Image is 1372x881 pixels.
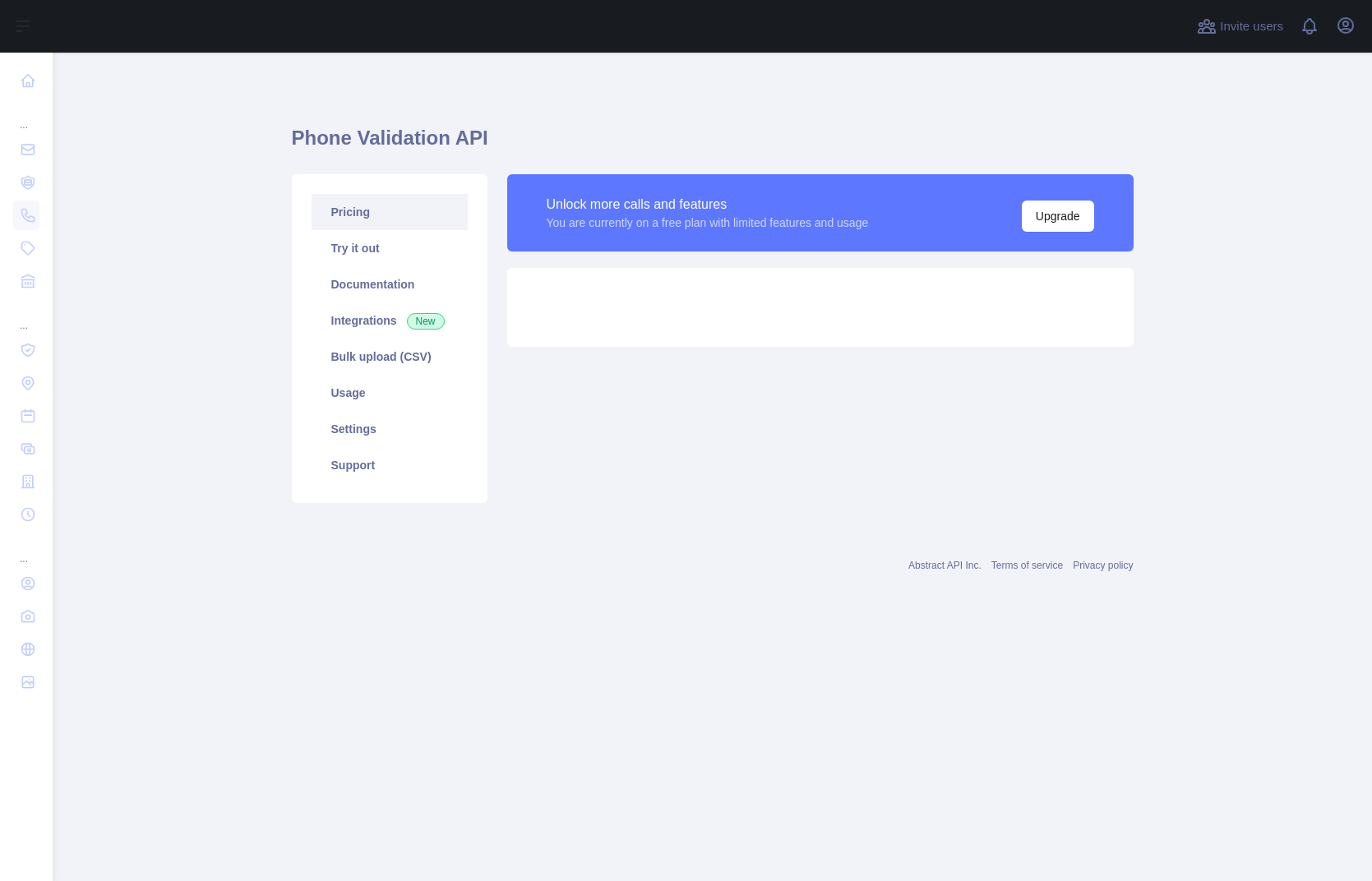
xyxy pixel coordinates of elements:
[312,375,468,411] a: Usage
[312,302,468,339] a: Integrations New
[1073,560,1133,571] a: Privacy policy
[312,230,468,266] a: Try it out
[292,125,1134,164] h1: Phone Validation API
[547,195,869,214] div: Unlock more calls and features
[312,447,468,483] a: Support
[547,214,869,231] div: You are currently on a free plan with limited features and usage
[312,194,468,230] a: Pricing
[991,560,1063,571] a: Terms of service
[1194,13,1287,39] button: Invite users
[1220,17,1283,36] span: Invite users
[312,411,468,447] a: Settings
[13,99,39,131] div: ...
[1022,201,1094,232] button: Upgrade
[407,313,445,330] span: New
[13,533,39,565] div: ...
[312,339,468,375] a: Bulk upload (CSV)
[312,266,468,302] a: Documentation
[13,299,39,332] div: ...
[908,560,982,571] a: Abstract API Inc.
